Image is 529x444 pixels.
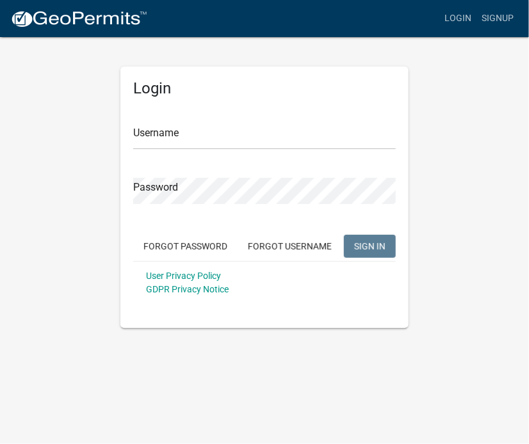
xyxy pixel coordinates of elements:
[146,271,221,281] a: User Privacy Policy
[476,6,519,31] a: Signup
[238,235,342,258] button: Forgot Username
[354,241,386,251] span: SIGN IN
[439,6,476,31] a: Login
[133,235,238,258] button: Forgot Password
[133,79,396,98] h5: Login
[146,284,229,294] a: GDPR Privacy Notice
[344,235,396,258] button: SIGN IN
